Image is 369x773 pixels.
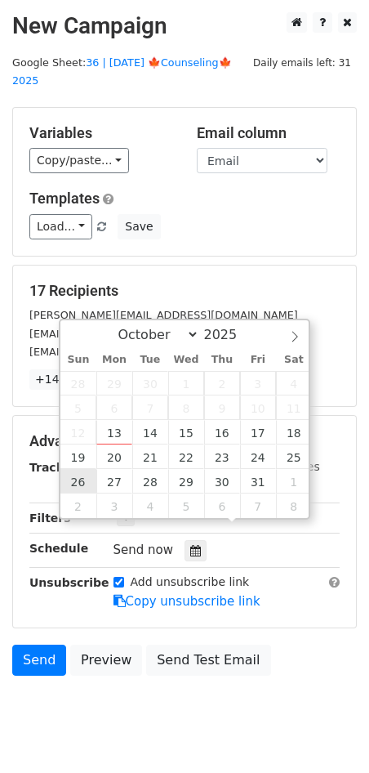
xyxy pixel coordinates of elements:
[113,594,260,609] a: Copy unsubscribe link
[240,395,276,420] span: October 10, 2025
[29,369,98,390] a: +14 more
[146,645,270,676] a: Send Test Email
[29,282,340,300] h5: 17 Recipients
[204,395,240,420] span: October 9, 2025
[276,469,312,494] span: November 1, 2025
[96,355,132,365] span: Mon
[168,420,204,445] span: October 15, 2025
[29,214,92,239] a: Load...
[240,469,276,494] span: October 31, 2025
[29,576,109,589] strong: Unsubscribe
[29,542,88,555] strong: Schedule
[29,124,172,142] h5: Variables
[204,445,240,469] span: October 23, 2025
[96,469,132,494] span: October 27, 2025
[204,494,240,518] span: November 6, 2025
[131,574,250,591] label: Add unsubscribe link
[276,355,312,365] span: Sat
[240,420,276,445] span: October 17, 2025
[247,54,357,72] span: Daily emails left: 31
[29,512,71,525] strong: Filters
[29,148,129,173] a: Copy/paste...
[132,469,168,494] span: October 28, 2025
[70,645,142,676] a: Preview
[96,371,132,395] span: September 29, 2025
[60,420,96,445] span: October 12, 2025
[132,371,168,395] span: September 30, 2025
[168,445,204,469] span: October 22, 2025
[204,420,240,445] span: October 16, 2025
[132,355,168,365] span: Tue
[12,56,232,87] a: 36 | [DATE] 🍁Counseling🍁 2025
[197,124,340,142] h5: Email column
[168,494,204,518] span: November 5, 2025
[132,494,168,518] span: November 4, 2025
[240,355,276,365] span: Fri
[96,395,132,420] span: October 6, 2025
[287,695,369,773] iframe: Chat Widget
[132,395,168,420] span: October 7, 2025
[60,395,96,420] span: October 5, 2025
[132,420,168,445] span: October 14, 2025
[113,543,174,557] span: Send now
[60,371,96,395] span: September 28, 2025
[168,355,204,365] span: Wed
[96,445,132,469] span: October 20, 2025
[240,494,276,518] span: November 7, 2025
[256,458,319,476] label: UTM Codes
[204,469,240,494] span: October 30, 2025
[168,371,204,395] span: October 1, 2025
[240,445,276,469] span: October 24, 2025
[12,645,66,676] a: Send
[29,461,84,474] strong: Tracking
[199,327,258,342] input: Year
[276,395,312,420] span: October 11, 2025
[12,12,357,40] h2: New Campaign
[276,371,312,395] span: October 4, 2025
[132,445,168,469] span: October 21, 2025
[276,420,312,445] span: October 18, 2025
[168,395,204,420] span: October 8, 2025
[60,494,96,518] span: November 2, 2025
[60,445,96,469] span: October 19, 2025
[204,355,240,365] span: Thu
[96,420,132,445] span: October 13, 2025
[12,56,232,87] small: Google Sheet:
[60,355,96,365] span: Sun
[29,346,211,358] small: [EMAIL_ADDRESS][DOMAIN_NAME]
[60,469,96,494] span: October 26, 2025
[276,494,312,518] span: November 8, 2025
[168,469,204,494] span: October 29, 2025
[240,371,276,395] span: October 3, 2025
[29,328,211,340] small: [EMAIL_ADDRESS][DOMAIN_NAME]
[96,494,132,518] span: November 3, 2025
[118,214,160,239] button: Save
[247,56,357,69] a: Daily emails left: 31
[29,309,298,321] small: [PERSON_NAME][EMAIL_ADDRESS][DOMAIN_NAME]
[204,371,240,395] span: October 2, 2025
[276,445,312,469] span: October 25, 2025
[29,190,100,207] a: Templates
[29,432,340,450] h5: Advanced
